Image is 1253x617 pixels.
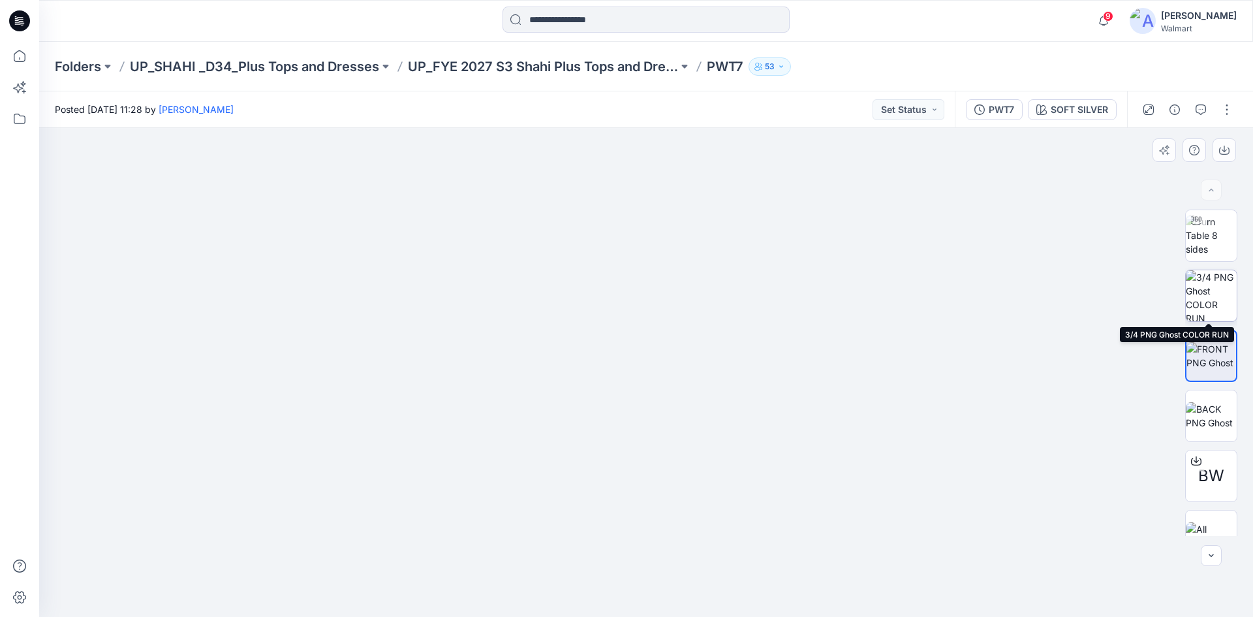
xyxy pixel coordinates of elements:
button: PWT7 [966,99,1023,120]
p: 53 [765,59,775,74]
button: 53 [749,57,791,76]
img: Turn Table 8 sides [1186,215,1237,256]
span: Posted [DATE] 11:28 by [55,103,234,116]
a: Folders [55,57,101,76]
img: FRONT PNG Ghost [1186,342,1236,370]
img: 3/4 PNG Ghost COLOR RUN [1186,270,1237,321]
span: 9 [1103,11,1113,22]
a: UP_FYE 2027 S3 Shahi Plus Tops and Dress [408,57,678,76]
div: PWT7 [989,103,1014,117]
button: SOFT SILVER [1028,99,1117,120]
span: BW [1198,464,1224,488]
div: SOFT SILVER [1051,103,1108,117]
p: PWT7 [707,57,743,76]
a: [PERSON_NAME] [159,104,234,115]
div: Walmart [1161,24,1237,33]
img: BACK PNG Ghost [1186,402,1237,430]
a: UP_SHAHI _D34_Plus Tops and Dresses [130,57,379,76]
button: Details [1164,99,1185,120]
img: All colorways [1186,522,1237,550]
div: [PERSON_NAME] [1161,8,1237,24]
img: avatar [1130,8,1156,34]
